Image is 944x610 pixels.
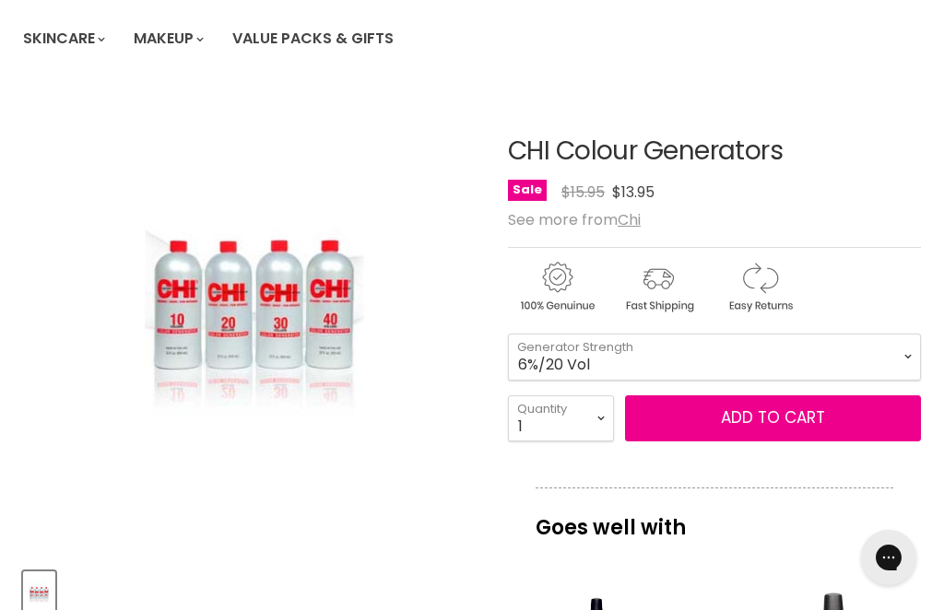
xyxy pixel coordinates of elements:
[536,487,893,548] p: Goes well with
[508,137,921,166] h1: CHI Colour Generators
[120,19,215,58] a: Makeup
[609,259,707,315] img: shipping.gif
[711,259,808,315] img: returns.gif
[23,91,486,554] div: CHI Colour Generators image. Click or Scroll to Zoom.
[625,395,921,441] button: Add to cart
[9,19,116,58] a: Skincare
[612,182,655,203] span: $13.95
[218,19,407,58] a: Value Packs & Gifts
[508,395,614,441] select: Quantity
[508,259,606,315] img: genuine.gif
[508,209,641,230] span: See more from
[508,180,547,201] span: Sale
[561,182,605,203] span: $15.95
[100,90,407,553] img: Chi Colour Generators
[852,523,926,592] iframe: Gorgias live chat messenger
[618,209,641,230] a: Chi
